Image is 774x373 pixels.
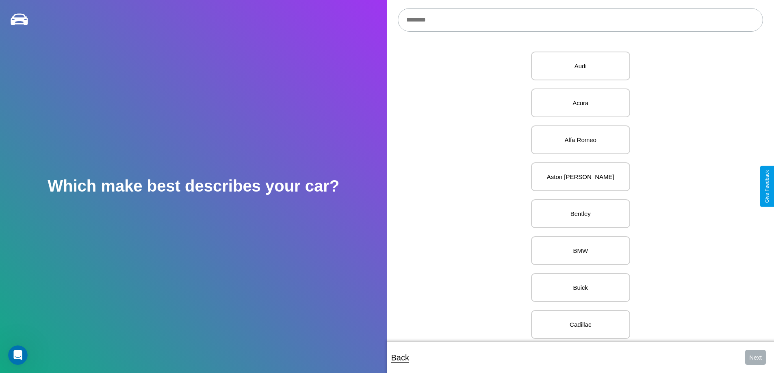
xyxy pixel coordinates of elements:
[540,208,621,219] p: Bentley
[48,177,339,195] h2: Which make best describes your car?
[540,134,621,145] p: Alfa Romeo
[540,60,621,71] p: Audi
[745,350,766,365] button: Next
[540,319,621,330] p: Cadillac
[540,245,621,256] p: BMW
[540,282,621,293] p: Buick
[540,97,621,108] p: Acura
[8,345,28,365] iframe: Intercom live chat
[391,350,409,365] p: Back
[540,171,621,182] p: Aston [PERSON_NAME]
[764,170,770,203] div: Give Feedback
